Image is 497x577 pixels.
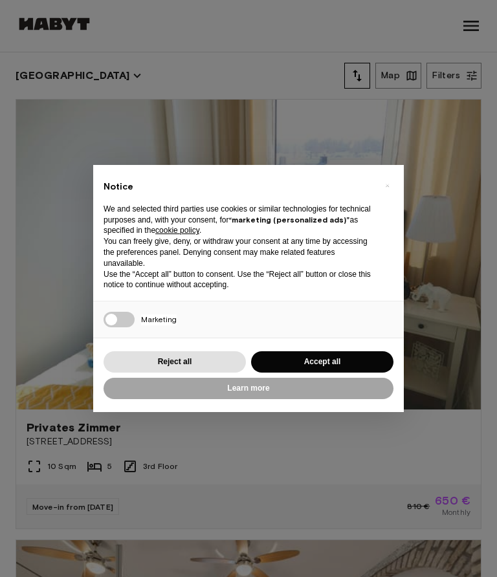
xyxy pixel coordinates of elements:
[377,175,397,196] button: Close this notice
[104,351,246,373] button: Reject all
[155,226,199,235] a: cookie policy
[251,351,393,373] button: Accept all
[385,178,390,193] span: ×
[104,378,393,399] button: Learn more
[104,180,373,193] h2: Notice
[104,236,373,268] p: You can freely give, deny, or withdraw your consent at any time by accessing the preferences pane...
[141,314,177,325] span: Marketing
[104,204,373,236] p: We and selected third parties use cookies or similar technologies for technical purposes and, wit...
[104,269,373,291] p: Use the “Accept all” button to consent. Use the “Reject all” button or close this notice to conti...
[228,215,349,224] strong: “marketing (personalized ads)”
